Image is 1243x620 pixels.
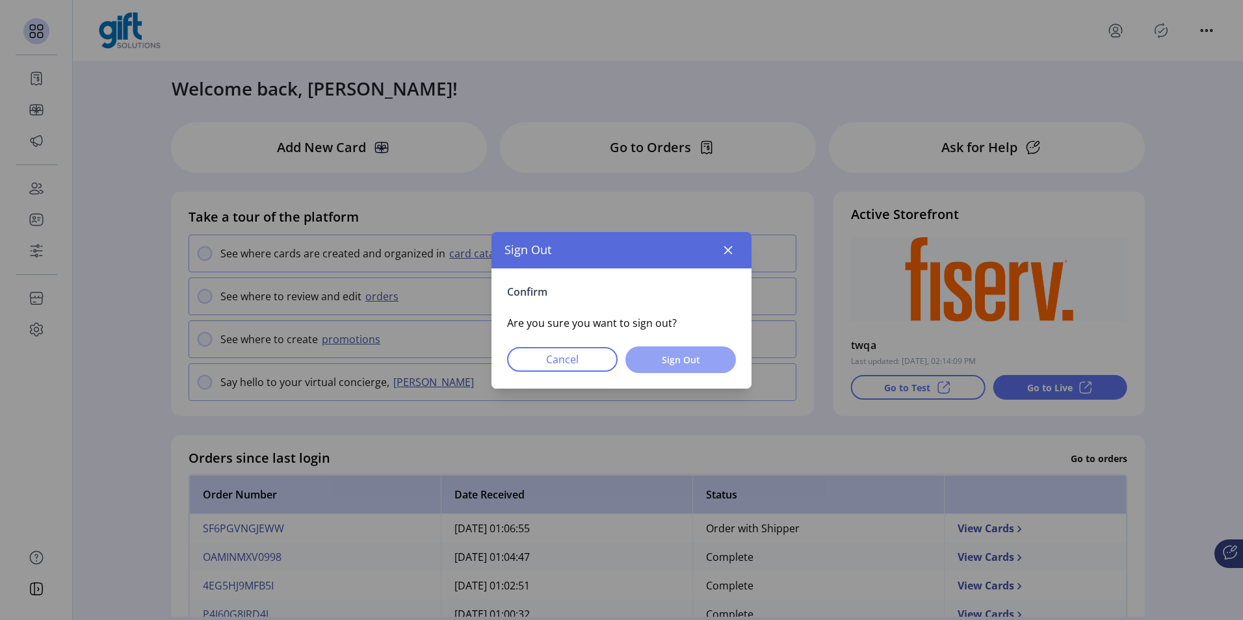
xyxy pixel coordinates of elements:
[507,284,736,300] p: Confirm
[642,353,719,367] span: Sign Out
[524,352,601,367] span: Cancel
[507,315,736,331] p: Are you sure you want to sign out?
[507,347,618,372] button: Cancel
[504,241,551,259] span: Sign Out
[625,346,736,373] button: Sign Out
